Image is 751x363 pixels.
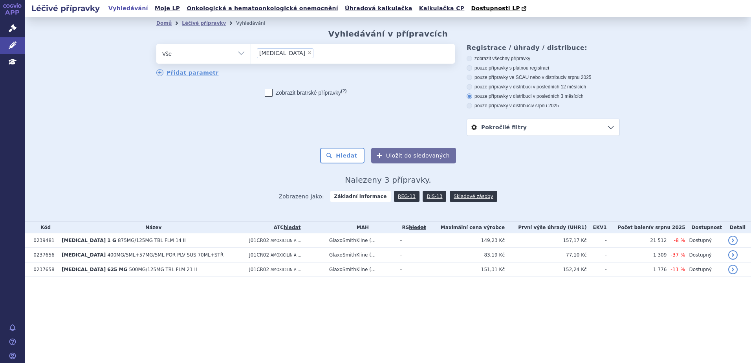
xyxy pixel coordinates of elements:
[249,252,269,258] span: J01CR02
[505,222,587,233] th: První výše úhrady (UHR1)
[607,222,685,233] th: Počet balení
[330,191,391,202] strong: Základní informace
[505,233,587,248] td: 157,17 Kč
[417,3,467,14] a: Kalkulačka CP
[505,248,587,262] td: 77,10 Kč
[409,225,426,230] a: vyhledávání neobsahuje žádnou platnou referenční skupinu
[278,191,324,202] span: Zobrazeno jako:
[674,237,685,243] span: -8 %
[467,84,620,90] label: pouze přípravky v distribuci v posledních 12 měsících
[670,252,685,258] span: -37 %
[450,191,497,202] a: Skladové zásoby
[428,222,505,233] th: Maximální cena výrobce
[325,262,396,277] td: GlaxoSmithKline (...
[428,248,505,262] td: 83,19 Kč
[471,5,520,11] span: Dostupnosti LP
[25,3,106,14] h2: Léčivé přípravky
[236,17,275,29] li: Vyhledávání
[156,69,219,76] a: Přidat parametr
[587,233,607,248] td: -
[587,248,607,262] td: -
[106,3,150,14] a: Vyhledávání
[728,236,738,245] a: detail
[345,175,431,185] span: Nalezeny 3 přípravky.
[670,266,685,272] span: -11 %
[107,252,223,258] span: 400MG/5ML+57MG/5ML POR PLV SUS 70ML+STŘ
[259,50,305,56] span: [MEDICAL_DATA]
[396,222,428,233] th: RS
[343,3,415,14] a: Úhradová kalkulačka
[685,248,724,262] td: Dostupný
[467,119,619,136] a: Pokročilé filtry
[607,248,667,262] td: 1 309
[152,3,182,14] a: Moje LP
[423,191,446,202] a: DIS-13
[396,262,428,277] td: -
[245,222,325,233] th: ATC
[325,248,396,262] td: GlaxoSmithKline (...
[118,238,186,243] span: 875MG/125MG TBL FLM 14 II
[607,262,667,277] td: 1 776
[728,265,738,274] a: detail
[62,252,106,258] span: [MEDICAL_DATA]
[724,222,751,233] th: Detail
[249,267,269,272] span: J01CR02
[505,262,587,277] td: 152,24 Kč
[316,48,320,58] input: [MEDICAL_DATA]
[29,222,58,233] th: Kód
[685,233,724,248] td: Dostupný
[396,233,428,248] td: -
[271,268,301,272] span: AMOXICILIN A ...
[156,20,172,26] a: Domů
[467,65,620,71] label: pouze přípravky s platnou registrací
[428,233,505,248] td: 149,23 Kč
[58,222,245,233] th: Název
[307,50,312,55] span: ×
[467,103,620,109] label: pouze přípravky v distribuci
[564,75,591,80] span: v srpnu 2025
[469,3,530,14] a: Dostupnosti LP
[685,222,724,233] th: Dostupnost
[325,222,396,233] th: MAH
[29,262,58,277] td: 0237658
[184,3,341,14] a: Onkologická a hematoonkologická onemocnění
[249,238,269,243] span: J01CR02
[650,225,685,230] span: v srpnu 2025
[29,248,58,262] td: 0237656
[325,233,396,248] td: GlaxoSmithKline (...
[587,262,607,277] td: -
[685,262,724,277] td: Dostupný
[271,253,301,257] span: AMOXICILIN A ...
[29,233,58,248] td: 0239481
[467,44,620,51] h3: Registrace / úhrady / distribuce:
[531,103,559,108] span: v srpnu 2025
[320,148,365,163] button: Hledat
[328,29,448,38] h2: Vyhledávání v přípravcích
[271,238,301,243] span: AMOXICILIN A ...
[728,250,738,260] a: detail
[62,238,116,243] span: [MEDICAL_DATA] 1 G
[409,225,426,230] del: hledat
[182,20,226,26] a: Léčivé přípravky
[467,74,620,81] label: pouze přípravky ve SCAU nebo v distribuci
[341,88,346,93] abbr: (?)
[607,233,667,248] td: 21 512
[587,222,607,233] th: EKV1
[394,191,419,202] a: REG-13
[428,262,505,277] td: 151,31 Kč
[396,248,428,262] td: -
[62,267,127,272] span: [MEDICAL_DATA] 625 MG
[371,148,456,163] button: Uložit do sledovaných
[129,267,197,272] span: 500MG/125MG TBL FLM 21 II
[467,55,620,62] label: zobrazit všechny přípravky
[284,225,300,230] a: hledat
[265,89,347,97] label: Zobrazit bratrské přípravky
[467,93,620,99] label: pouze přípravky v distribuci v posledních 3 měsících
